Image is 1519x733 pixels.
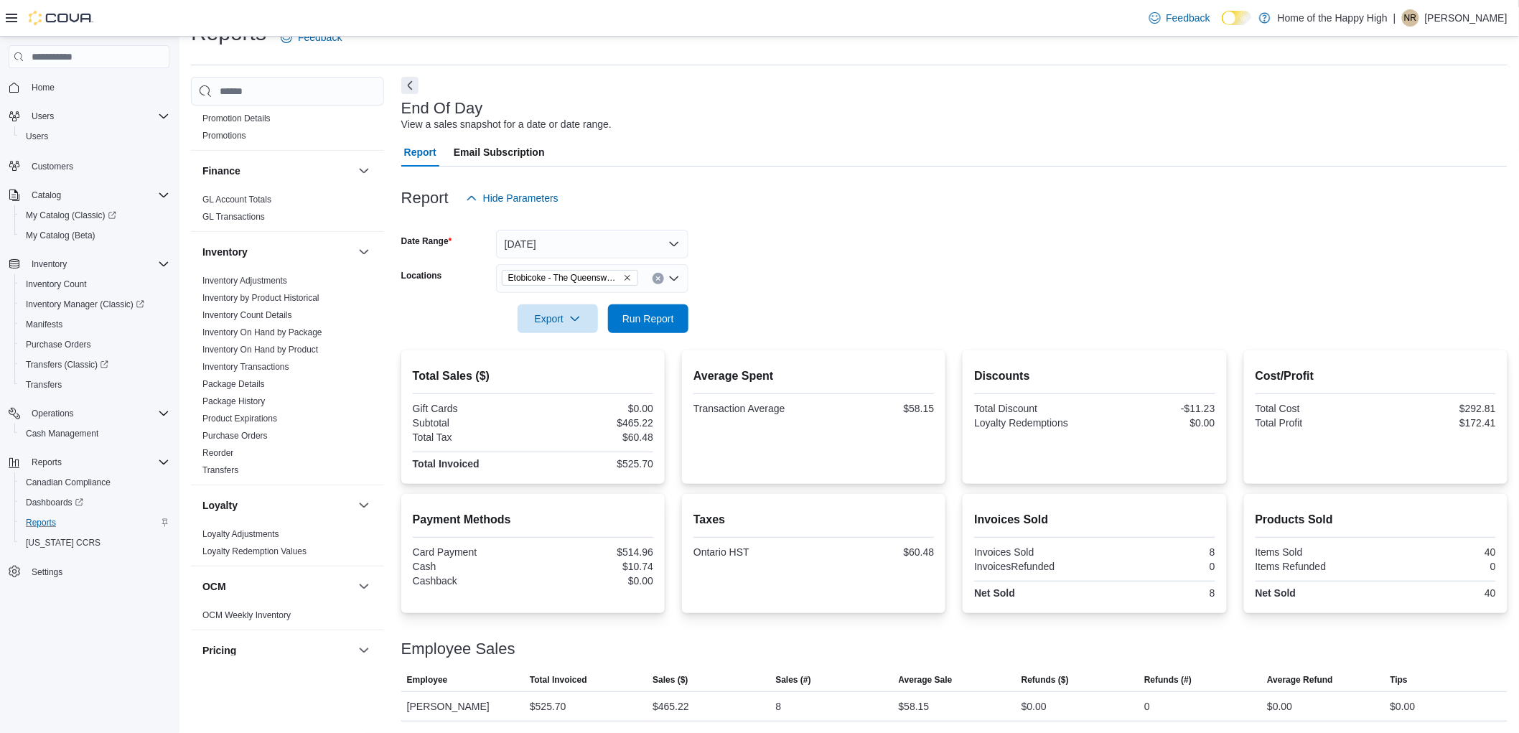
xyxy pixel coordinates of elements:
button: Customers [3,155,175,176]
span: Inventory Adjustments [202,275,287,286]
a: Inventory On Hand by Product [202,345,318,355]
a: Loyalty Adjustments [202,529,279,539]
label: Date Range [401,235,452,247]
div: $0.00 [1391,698,1416,715]
span: Canadian Compliance [20,474,169,491]
a: Transfers [202,465,238,475]
a: Inventory Count [20,276,93,293]
span: GL Account Totals [202,194,271,205]
span: Canadian Compliance [26,477,111,488]
img: Cova [29,11,93,25]
span: Users [20,128,169,145]
span: Purchase Orders [20,336,169,353]
h3: Loyalty [202,498,238,513]
a: Reorder [202,448,233,458]
span: Operations [32,408,74,419]
span: Operations [26,405,169,422]
div: $0.00 [1022,698,1047,715]
div: 40 [1378,587,1496,599]
a: Purchase Orders [20,336,97,353]
button: Finance [355,162,373,179]
button: Pricing [355,642,373,659]
a: Product Expirations [202,414,277,424]
span: Settings [32,566,62,578]
h3: Finance [202,164,240,178]
a: My Catalog (Classic) [20,207,122,224]
a: Manifests [20,316,68,333]
a: My Catalog (Beta) [20,227,101,244]
span: Sales ($) [653,674,688,686]
span: Sales (#) [775,674,810,686]
div: Transaction Average [693,403,811,414]
div: $172.41 [1378,417,1496,429]
a: Dashboards [20,494,89,511]
div: $465.22 [653,698,689,715]
a: Package Details [202,379,265,389]
div: Items Sold [1256,546,1373,558]
span: Inventory Count Details [202,309,292,321]
h2: Payment Methods [413,511,653,528]
span: Etobicoke - The Queensway - Fire & Flower [508,271,620,285]
div: $525.70 [536,458,653,470]
span: Washington CCRS [20,534,169,551]
button: Operations [3,403,175,424]
div: $58.15 [817,403,935,414]
span: Manifests [20,316,169,333]
button: [US_STATE] CCRS [14,533,175,553]
span: Average Refund [1267,674,1333,686]
button: Transfers [14,375,175,395]
div: $525.70 [530,698,566,715]
span: Reports [26,454,169,471]
span: Refunds ($) [1022,674,1069,686]
button: Reports [14,513,175,533]
div: 8 [775,698,781,715]
a: Home [26,79,60,96]
a: Reports [20,514,62,531]
button: Inventory [202,245,352,259]
a: My Catalog (Classic) [14,205,175,225]
span: Export [526,304,589,333]
button: Inventory [355,243,373,261]
a: Inventory Manager (Classic) [20,296,150,313]
span: Loyalty Redemption Values [202,546,307,557]
span: Transfers (Classic) [20,356,169,373]
div: $0.00 [1098,417,1215,429]
button: Loyalty [355,497,373,514]
strong: Net Sold [974,587,1015,599]
a: Inventory Manager (Classic) [14,294,175,314]
span: Catalog [26,187,169,204]
span: Transfers [202,464,238,476]
span: Dashboards [26,497,83,508]
a: Canadian Compliance [20,474,116,491]
span: Purchase Orders [26,339,91,350]
button: Remove Etobicoke - The Queensway - Fire & Flower from selection in this group [623,274,632,282]
span: My Catalog (Classic) [20,207,169,224]
span: Inventory Manager (Classic) [26,299,144,310]
span: Users [26,131,48,142]
span: Cash Management [20,425,169,442]
span: Hide Parameters [483,191,558,205]
span: Inventory by Product Historical [202,292,319,304]
a: Inventory by Product Historical [202,293,319,303]
div: Card Payment [413,546,531,558]
span: Email Subscription [454,138,545,167]
div: $60.48 [817,546,935,558]
div: 0 [1144,698,1150,715]
span: OCM Weekly Inventory [202,610,291,621]
a: Inventory Transactions [202,362,289,372]
a: Transfers [20,376,67,393]
button: Inventory Count [14,274,175,294]
span: Feedback [298,30,342,45]
div: Invoices Sold [974,546,1092,558]
div: Cashback [413,575,531,587]
a: Cash Management [20,425,104,442]
span: Users [32,111,54,122]
a: Promotions [202,131,246,141]
a: Loyalty Redemption Values [202,546,307,556]
button: Loyalty [202,498,352,513]
h3: Pricing [202,643,236,658]
button: Users [26,108,60,125]
button: Canadian Compliance [14,472,175,492]
div: 40 [1378,546,1496,558]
